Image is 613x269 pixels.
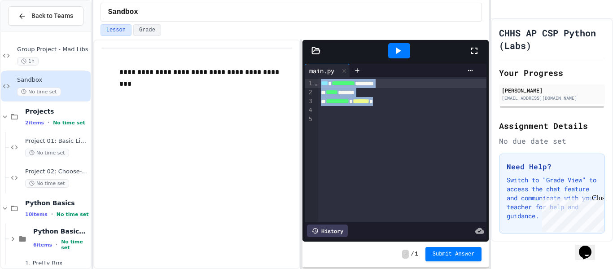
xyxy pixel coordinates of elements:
div: 4 [305,106,314,115]
span: 6 items [33,242,52,248]
span: 1. Pretty Box [25,260,89,267]
p: Switch to "Grade View" to access the chat feature and communicate with your teacher for help and ... [507,176,597,220]
span: Back to Teams [31,11,73,21]
button: Grade [133,24,161,36]
span: Sandbox [17,76,89,84]
h2: Assignment Details [499,119,605,132]
h2: Your Progress [499,66,605,79]
h1: CHHS AP CSP Python (Labs) [499,26,605,52]
span: 10 items [25,212,48,217]
button: Lesson [101,24,131,36]
span: No time set [57,212,89,217]
span: No time set [61,239,89,251]
div: 3 [305,97,314,106]
button: Back to Teams [8,6,83,26]
span: No time set [53,120,85,126]
button: Submit Answer [425,247,482,261]
span: 2 items [25,120,44,126]
div: [PERSON_NAME] [502,86,602,94]
iframe: chat widget [539,194,604,232]
div: main.py [305,66,339,75]
div: Chat with us now!Close [4,4,62,57]
span: 1h [17,57,39,66]
span: • [48,119,49,126]
span: / [411,251,414,258]
span: • [56,241,57,248]
div: 1 [305,79,314,88]
span: Fold line [314,79,318,87]
span: Submit Answer [433,251,475,258]
span: • [51,211,53,218]
div: [EMAIL_ADDRESS][DOMAIN_NAME] [502,95,602,101]
div: 5 [305,115,314,124]
span: No time set [25,149,69,157]
span: No time set [25,179,69,188]
h3: Need Help? [507,161,597,172]
span: - [402,250,409,259]
span: Project 02: Choose-Your-Own Adventure [25,168,89,176]
span: 1 [415,251,418,258]
div: History [307,225,348,237]
div: main.py [305,64,350,77]
span: Projects [25,107,89,115]
span: Group Project - Mad Libs [17,46,89,53]
div: 2 [305,88,314,97]
iframe: chat widget [575,233,604,260]
span: Sandbox [108,7,138,18]
span: Project 01: Basic List Analysis [25,137,89,145]
span: No time set [17,88,61,96]
span: Python Basics: To Reviews [33,227,89,235]
div: No due date set [499,136,605,146]
span: Python Basics [25,199,89,207]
